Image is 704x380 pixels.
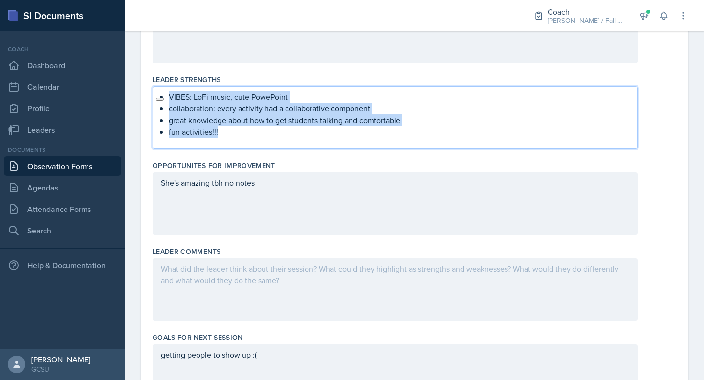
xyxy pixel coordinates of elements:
[169,114,629,126] p: great knowledge about how to get students talking and comfortable
[4,156,121,176] a: Observation Forms
[4,120,121,140] a: Leaders
[153,161,275,170] label: Opportunites for Improvement
[4,199,121,219] a: Attendance Forms
[153,247,220,256] label: Leader Comments
[4,45,121,54] div: Coach
[4,99,121,118] a: Profile
[169,126,629,138] p: fun activities!!!
[169,91,629,103] p: VIBES: LoFi music, cute PowePoint
[31,364,90,374] div: GCSU
[4,255,121,275] div: Help & Documentation
[4,146,121,154] div: Documents
[153,333,243,342] label: Goals for Next Session
[4,221,121,240] a: Search
[4,77,121,97] a: Calendar
[548,16,626,26] div: [PERSON_NAME] / Fall 2025
[4,56,121,75] a: Dashboard
[548,6,626,18] div: Coach
[161,177,629,189] p: She's amazing tbh no notes
[169,103,629,114] p: collaboration: every activity had a collaborative component
[153,75,221,84] label: Leader Strengths
[31,355,90,364] div: [PERSON_NAME]
[161,349,629,360] p: getting people to show up :(
[4,178,121,197] a: Agendas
